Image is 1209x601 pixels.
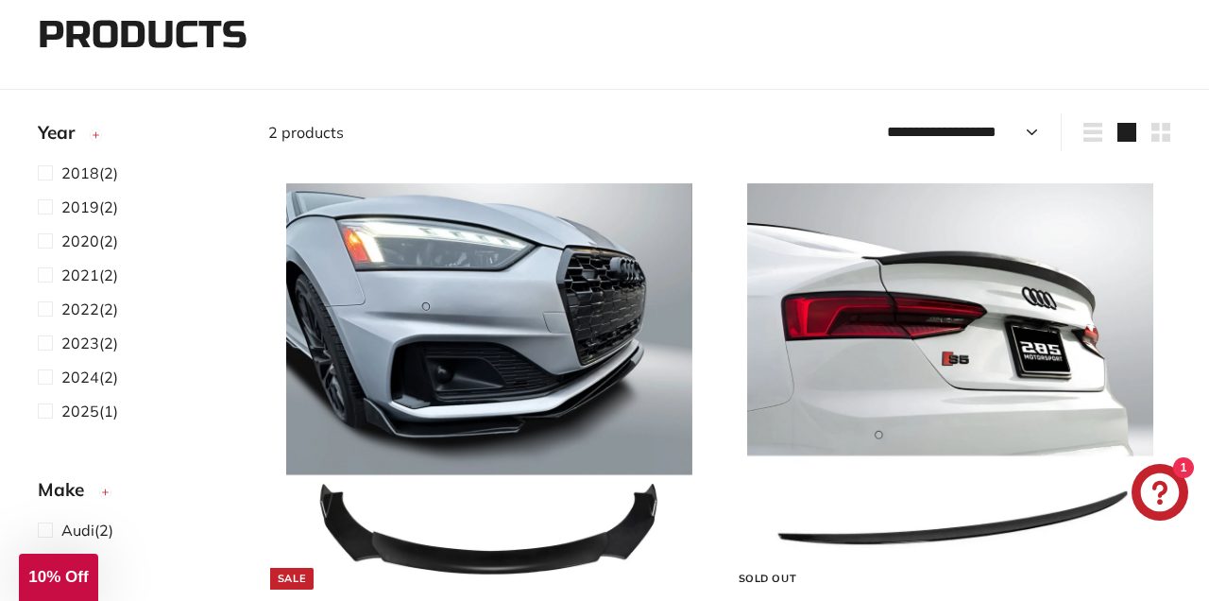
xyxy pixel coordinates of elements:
[270,568,314,590] div: Sale
[61,197,99,216] span: 2019
[19,554,98,601] div: 10% Off
[731,568,804,590] div: Sold Out
[61,162,118,184] span: (2)
[38,113,238,161] button: Year
[61,196,118,218] span: (2)
[38,476,98,504] span: Make
[61,266,99,284] span: 2021
[61,519,113,541] span: (2)
[61,366,118,388] span: (2)
[61,298,118,320] span: (2)
[28,568,88,586] span: 10% Off
[61,300,99,318] span: 2022
[61,230,118,252] span: (2)
[61,232,99,250] span: 2020
[61,264,118,286] span: (2)
[61,334,99,352] span: 2023
[61,163,99,182] span: 2018
[61,332,118,354] span: (2)
[61,402,99,421] span: 2025
[1126,464,1194,525] inbox-online-store-chat: Shopify online store chat
[38,471,238,518] button: Make
[38,14,1171,56] h1: Products
[38,119,89,146] span: Year
[268,121,720,144] div: 2 products
[61,521,94,540] span: Audi
[61,400,118,422] span: (1)
[61,368,99,386] span: 2024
